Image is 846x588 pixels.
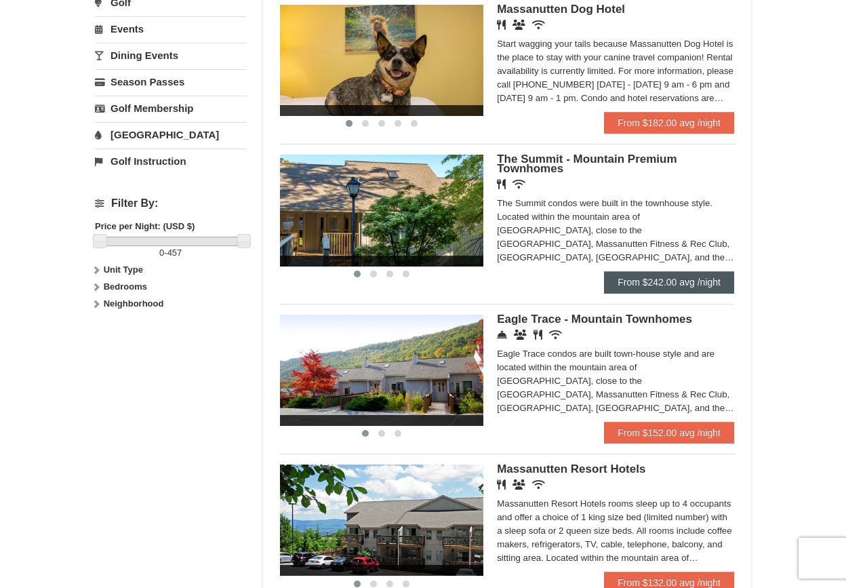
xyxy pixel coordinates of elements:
a: From $182.00 avg /night [604,112,734,134]
strong: Price per Night: (USD $) [95,221,195,231]
span: Eagle Trace - Mountain Townhomes [497,313,692,326]
a: Events [95,16,246,41]
i: Restaurant [497,479,506,490]
i: Restaurant [533,330,542,340]
div: Eagle Trace condos are built town-house style and are located within the mountain area of [GEOGRA... [497,347,734,415]
span: 0 [159,248,164,258]
strong: Bedrooms [104,281,147,292]
label: - [95,246,246,260]
i: Wireless Internet (free) [549,330,562,340]
div: The Summit condos were built in the townhouse style. Located within the mountain area of [GEOGRAP... [497,197,734,264]
a: Season Passes [95,69,246,94]
i: Concierge Desk [497,330,507,340]
i: Wireless Internet (free) [532,479,545,490]
span: The Summit - Mountain Premium Townhomes [497,153,677,175]
h4: Filter By: [95,197,246,210]
i: Conference Facilities [514,330,527,340]
span: 457 [167,248,182,258]
i: Restaurant [497,179,506,189]
strong: Neighborhood [104,298,164,309]
a: From $152.00 avg /night [604,422,734,444]
strong: Unit Type [104,264,143,275]
a: Golf Instruction [95,149,246,174]
a: Golf Membership [95,96,246,121]
span: Massanutten Dog Hotel [497,3,625,16]
div: Massanutten Resort Hotels rooms sleep up to 4 occupants and offer a choice of 1 king size bed (li... [497,497,734,565]
span: Massanutten Resort Hotels [497,463,645,475]
i: Restaurant [497,20,506,30]
i: Wireless Internet (free) [532,20,545,30]
a: [GEOGRAPHIC_DATA] [95,122,246,147]
i: Wireless Internet (free) [512,179,525,189]
a: Dining Events [95,43,246,68]
i: Banquet Facilities [512,20,525,30]
a: From $242.00 avg /night [604,271,734,293]
i: Banquet Facilities [512,479,525,490]
div: Start wagging your tails because Massanutten Dog Hotel is the place to stay with your canine trav... [497,37,734,105]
